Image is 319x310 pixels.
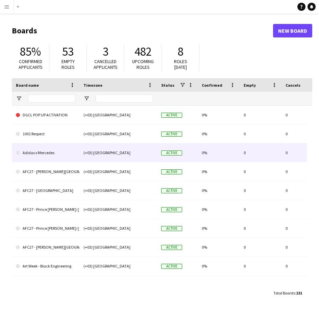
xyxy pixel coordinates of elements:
[240,257,281,275] div: 0
[134,44,152,59] span: 482
[161,132,182,137] span: Active
[240,124,281,143] div: 0
[198,257,240,275] div: 0%
[79,219,157,237] div: (+03) [GEOGRAPHIC_DATA]
[19,58,43,70] span: Confirmed applicants
[79,106,157,124] div: (+03) [GEOGRAPHIC_DATA]
[79,143,157,162] div: (+03) [GEOGRAPHIC_DATA]
[273,24,312,37] a: New Board
[96,94,153,103] input: Timezone Filter Input
[16,181,75,200] a: AFC27 - [GEOGRAPHIC_DATA]
[83,95,90,102] button: Open Filter Menu
[244,83,256,88] span: Empty
[198,181,240,200] div: 0%
[198,124,240,143] div: 0%
[79,200,157,219] div: (+03) [GEOGRAPHIC_DATA]
[79,276,157,294] div: (+03) [GEOGRAPHIC_DATA]
[103,44,108,59] span: 3
[12,26,273,36] h1: Boards
[94,58,118,70] span: Cancelled applicants
[240,162,281,181] div: 0
[286,83,300,88] span: Cancels
[240,238,281,256] div: 0
[16,162,75,181] a: AFC27 - [PERSON_NAME][GEOGRAPHIC_DATA]
[16,83,39,88] span: Board name
[178,44,183,59] span: 8
[198,219,240,237] div: 0%
[161,83,174,88] span: Status
[161,169,182,174] span: Active
[273,290,295,295] span: Total Boards
[174,58,187,70] span: Roles [DATE]
[79,162,157,181] div: (+03) [GEOGRAPHIC_DATA]
[79,257,157,275] div: (+03) [GEOGRAPHIC_DATA]
[240,181,281,200] div: 0
[20,44,41,59] span: 85%
[161,226,182,231] span: Active
[132,58,154,70] span: Upcoming roles
[240,200,281,219] div: 0
[79,181,157,200] div: (+03) [GEOGRAPHIC_DATA]
[161,113,182,118] span: Active
[240,219,281,237] div: 0
[296,290,302,295] span: 131
[161,188,182,193] span: Active
[198,143,240,162] div: 0%
[16,257,75,276] a: Art Week - Black Engineering
[161,150,182,156] span: Active
[16,143,75,162] a: Adidas x Mercedes
[16,95,22,102] button: Open Filter Menu
[198,276,240,294] div: 0%
[16,219,75,238] a: AFC27 - Prince [PERSON_NAME]-[GEOGRAPHIC_DATA]
[202,83,222,88] span: Confirmed
[62,44,74,59] span: 53
[79,238,157,256] div: (+03) [GEOGRAPHIC_DATA]
[161,207,182,212] span: Active
[198,162,240,181] div: 0%
[79,124,157,143] div: (+03) [GEOGRAPHIC_DATA]
[198,200,240,219] div: 0%
[16,238,75,257] a: AFC27 - [PERSON_NAME][GEOGRAPHIC_DATA]
[16,106,75,124] a: DGCL POP UP ACTIVATION
[240,143,281,162] div: 0
[16,200,75,219] a: AFC27 - Prince [PERSON_NAME]-[GEOGRAPHIC_DATA]
[240,106,281,124] div: 0
[240,276,281,294] div: 0
[161,245,182,250] span: Active
[161,264,182,269] span: Active
[198,106,240,124] div: 0%
[83,83,102,88] span: Timezone
[16,276,75,294] a: Attache - Ushers
[16,124,75,143] a: 1001 Respect
[198,238,240,256] div: 0%
[62,58,75,70] span: Empty roles
[28,94,75,103] input: Board name Filter Input
[273,286,302,300] div: :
